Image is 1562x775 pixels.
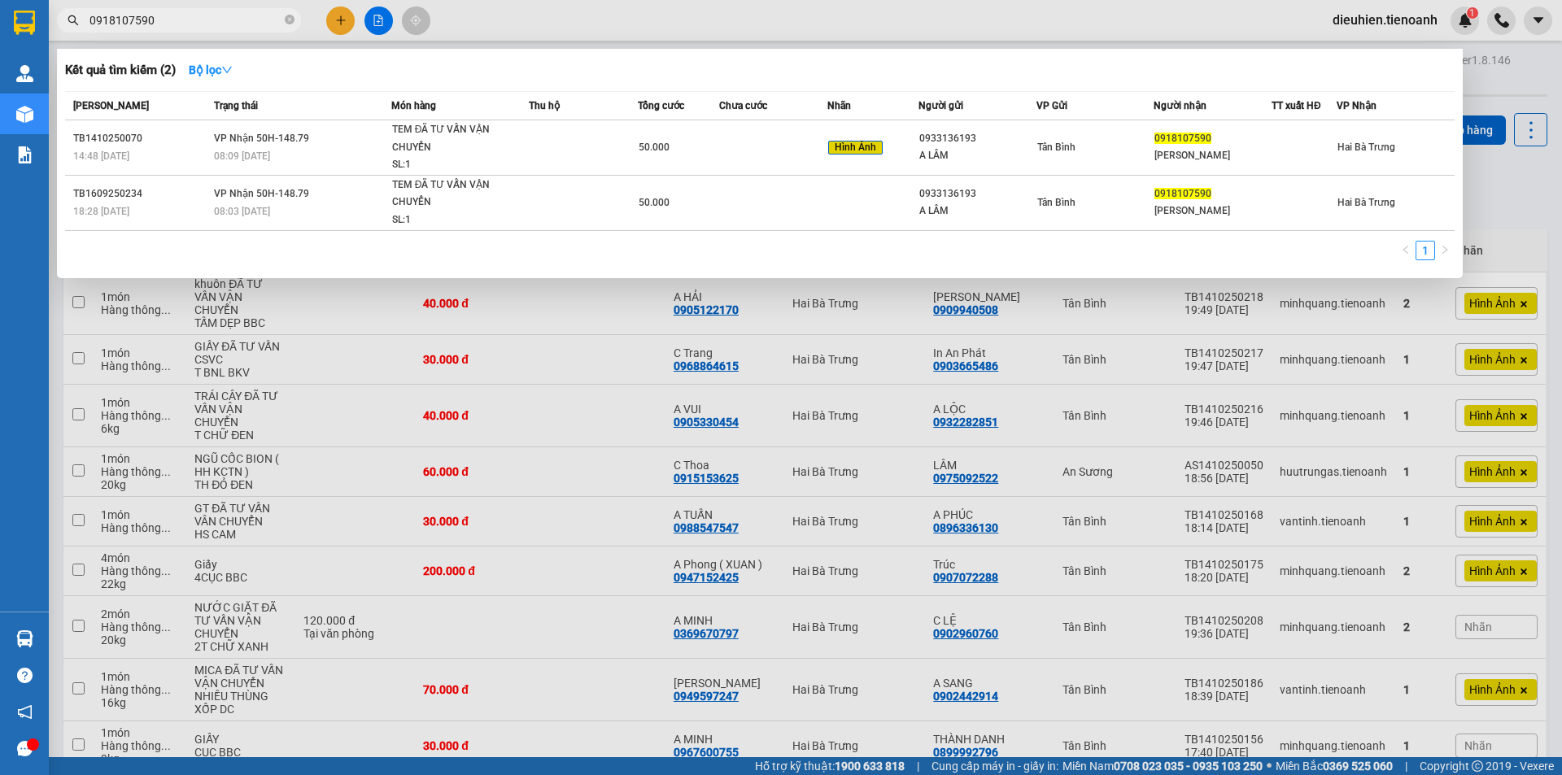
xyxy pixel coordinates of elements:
[1036,100,1067,111] span: VP Gửi
[1154,202,1271,220] div: [PERSON_NAME]
[1396,241,1416,260] li: Previous Page
[1037,197,1076,208] span: Tân Bình
[214,188,309,199] span: VP Nhận 50H-148.79
[919,185,1036,202] div: 0933136193
[73,185,209,202] div: TB1609250234
[16,65,33,82] img: warehouse-icon
[221,64,233,76] span: down
[214,150,270,162] span: 08:09 [DATE]
[1416,241,1435,260] li: 1
[17,668,33,683] span: question-circle
[918,100,963,111] span: Người gửi
[919,147,1036,164] div: A LÂM
[1272,100,1321,111] span: TT xuất HĐ
[719,100,767,111] span: Chưa cước
[1154,100,1206,111] span: Người nhận
[1154,147,1271,164] div: [PERSON_NAME]
[1337,100,1377,111] span: VP Nhận
[73,130,209,147] div: TB1410250070
[1337,197,1395,208] span: Hai Bà Trưng
[16,106,33,123] img: warehouse-icon
[827,100,851,111] span: Nhãn
[1396,241,1416,260] button: left
[1337,142,1395,153] span: Hai Bà Trưng
[1435,241,1455,260] button: right
[16,146,33,163] img: solution-icon
[14,11,35,35] img: logo-vxr
[1154,133,1211,144] span: 0918107590
[73,150,129,162] span: 14:48 [DATE]
[214,100,258,111] span: Trạng thái
[1401,245,1411,255] span: left
[919,202,1036,220] div: A LÂM
[214,206,270,217] span: 08:03 [DATE]
[68,15,79,26] span: search
[529,100,560,111] span: Thu hộ
[1435,241,1455,260] li: Next Page
[1440,245,1450,255] span: right
[919,130,1036,147] div: 0933136193
[1037,142,1076,153] span: Tân Bình
[1154,188,1211,199] span: 0918107590
[17,704,33,720] span: notification
[189,63,233,76] strong: Bộ lọc
[392,176,514,211] div: TEM ĐÃ TƯ VẤN VẬN CHUYỂN
[89,11,281,29] input: Tìm tên, số ĐT hoặc mã đơn
[391,100,436,111] span: Món hàng
[638,100,684,111] span: Tổng cước
[392,121,514,156] div: TEM ĐÃ TƯ VẤN VẬN CHUYỂN
[285,15,295,24] span: close-circle
[392,156,514,174] div: SL: 1
[16,630,33,647] img: warehouse-icon
[214,133,309,144] span: VP Nhận 50H-148.79
[65,62,176,79] h3: Kết quả tìm kiếm ( 2 )
[73,100,149,111] span: [PERSON_NAME]
[1416,242,1434,259] a: 1
[639,142,670,153] span: 50.000
[392,211,514,229] div: SL: 1
[639,197,670,208] span: 50.000
[176,57,246,83] button: Bộ lọcdown
[73,206,129,217] span: 18:28 [DATE]
[828,141,883,155] span: Hình Ảnh
[17,741,33,756] span: message
[285,13,295,28] span: close-circle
